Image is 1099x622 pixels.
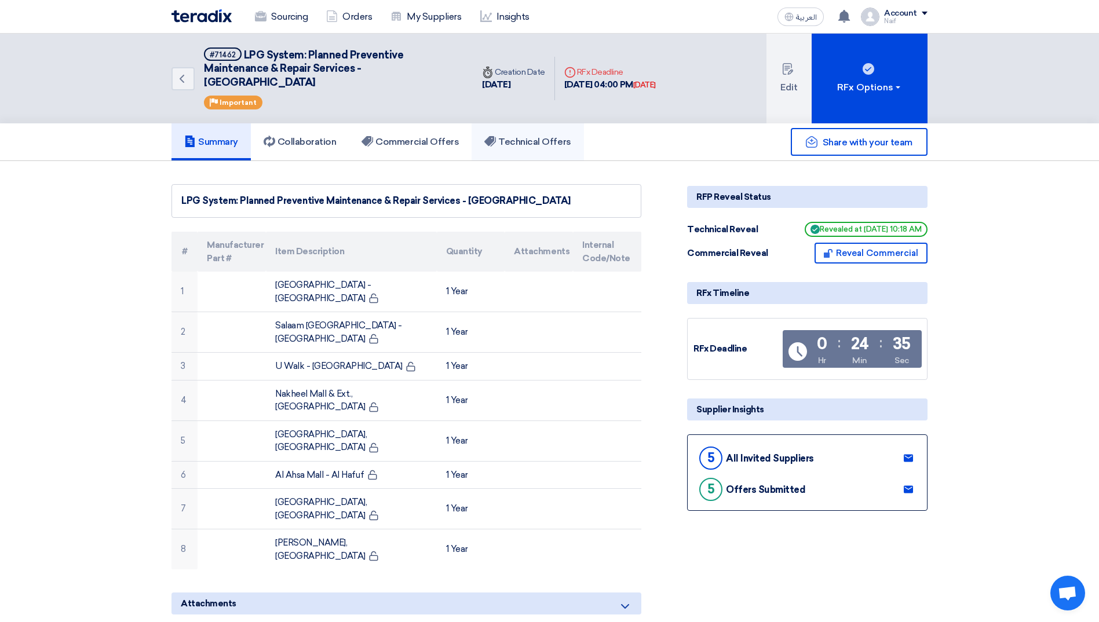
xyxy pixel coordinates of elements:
[687,398,928,420] div: Supplier Insights
[264,136,337,148] h5: Collaboration
[266,420,436,461] td: [GEOGRAPHIC_DATA], [GEOGRAPHIC_DATA]
[884,18,928,24] div: Naif
[879,332,882,353] div: :
[317,4,381,30] a: Orders
[482,78,545,92] div: [DATE]
[796,13,817,21] span: العربية
[266,353,436,380] td: U Walk - [GEOGRAPHIC_DATA]
[812,34,928,123] button: RFx Options
[633,79,656,91] div: [DATE]
[266,380,436,420] td: Nakheel Mall & Ext., [GEOGRAPHIC_DATA]
[437,461,505,489] td: 1 Year
[171,529,198,570] td: 8
[884,9,917,19] div: Account
[861,8,879,26] img: profile_test.png
[204,47,459,89] h5: LPG System: Planned Preventive Maintenance & Repair Services - Central & Eastern Malls
[437,312,505,353] td: 1 Year
[505,232,573,272] th: Attachments
[851,336,869,352] div: 24
[181,597,236,610] span: Attachments
[171,272,198,312] td: 1
[726,484,805,495] div: Offers Submitted
[266,489,436,529] td: [GEOGRAPHIC_DATA], [GEOGRAPHIC_DATA]
[181,194,631,208] div: LPG System: Planned Preventive Maintenance & Repair Services - [GEOGRAPHIC_DATA]
[437,232,505,272] th: Quantity
[171,232,198,272] th: #
[437,380,505,420] td: 1 Year
[198,232,266,272] th: Manufacturer Part #
[220,98,257,107] span: Important
[171,461,198,489] td: 6
[564,66,656,78] div: RFx Deadline
[266,529,436,570] td: [PERSON_NAME], [GEOGRAPHIC_DATA]
[815,243,928,264] button: Reveal Commercial
[766,34,812,123] button: Edit
[777,8,824,26] button: العربية
[210,51,236,58] div: #71462
[381,4,470,30] a: My Suppliers
[687,186,928,208] div: RFP Reveal Status
[184,136,238,148] h5: Summary
[437,353,505,380] td: 1 Year
[171,489,198,529] td: 7
[437,272,505,312] td: 1 Year
[349,123,472,160] a: Commercial Offers
[171,380,198,420] td: 4
[484,136,571,148] h5: Technical Offers
[266,312,436,353] td: Salaam [GEOGRAPHIC_DATA] - [GEOGRAPHIC_DATA]
[894,354,909,367] div: Sec
[171,353,198,380] td: 3
[472,123,583,160] a: Technical Offers
[699,478,722,501] div: 5
[687,282,928,304] div: RFx Timeline
[893,336,911,352] div: 35
[266,461,436,489] td: Al Ahsa Mall - Al Hafuf
[471,4,539,30] a: Insights
[693,342,780,356] div: RFx Deadline
[171,312,198,353] td: 2
[204,49,403,89] span: LPG System: Planned Preventive Maintenance & Repair Services - [GEOGRAPHIC_DATA]
[437,529,505,570] td: 1 Year
[246,4,317,30] a: Sourcing
[818,354,826,367] div: Hr
[171,420,198,461] td: 5
[266,272,436,312] td: [GEOGRAPHIC_DATA] - [GEOGRAPHIC_DATA]
[266,232,436,272] th: Item Description
[437,489,505,529] td: 1 Year
[687,223,774,236] div: Technical Reveal
[817,336,827,352] div: 0
[437,420,505,461] td: 1 Year
[171,9,232,23] img: Teradix logo
[805,222,928,237] span: Revealed at [DATE] 10:18 AM
[852,354,867,367] div: Min
[699,447,722,470] div: 5
[726,453,814,464] div: All Invited Suppliers
[1050,576,1085,610] div: Open chat
[838,332,841,353] div: :
[251,123,349,160] a: Collaboration
[564,78,656,92] div: [DATE] 04:00 PM
[837,81,903,94] div: RFx Options
[573,232,641,272] th: Internal Code/Note
[687,247,774,260] div: Commercial Reveal
[171,123,251,160] a: Summary
[362,136,459,148] h5: Commercial Offers
[823,137,912,148] span: Share with your team
[482,66,545,78] div: Creation Date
